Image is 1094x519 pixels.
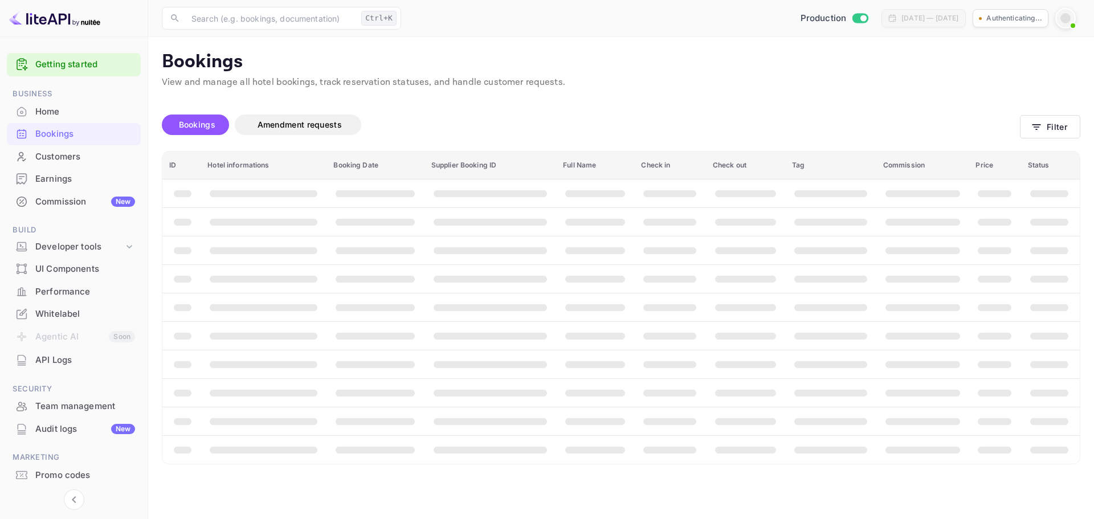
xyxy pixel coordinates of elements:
div: Whitelabel [7,303,141,325]
th: Check in [634,152,705,179]
div: Audit logsNew [7,418,141,440]
th: Hotel informations [201,152,326,179]
th: Status [1021,152,1080,179]
div: CommissionNew [7,191,141,213]
th: Commission [876,152,969,179]
a: UI Components [7,258,141,279]
a: Earnings [7,168,141,189]
div: Earnings [35,173,135,186]
p: View and manage all hotel bookings, track reservation statuses, and handle customer requests. [162,76,1080,89]
div: Home [7,101,141,123]
th: Booking Date [326,152,424,179]
th: Check out [706,152,785,179]
button: Collapse navigation [64,489,84,510]
a: Customers [7,146,141,167]
div: Earnings [7,168,141,190]
a: CommissionNew [7,191,141,212]
p: Bookings [162,51,1080,73]
div: API Logs [35,354,135,367]
div: [DATE] — [DATE] [901,13,958,23]
div: Performance [35,285,135,299]
div: Customers [7,146,141,168]
input: Search (e.g. bookings, documentation) [185,7,357,30]
div: Team management [35,400,135,413]
div: Promo codes [35,469,135,482]
a: Home [7,101,141,122]
a: Promo codes [7,464,141,485]
div: API Logs [7,349,141,371]
div: Developer tools [35,240,124,254]
div: Promo codes [7,464,141,487]
a: Whitelabel [7,303,141,324]
div: Whitelabel [35,308,135,321]
div: UI Components [7,258,141,280]
th: Price [969,152,1020,179]
div: Audit logs [35,423,135,436]
th: ID [162,152,201,179]
div: Commission [35,195,135,209]
div: Team management [7,395,141,418]
div: account-settings tabs [162,115,1020,135]
div: Bookings [35,128,135,141]
div: Home [35,105,135,118]
th: Tag [785,152,876,179]
a: API Logs [7,349,141,370]
span: Bookings [179,120,215,129]
a: Performance [7,281,141,302]
p: Authenticating... [986,13,1042,23]
a: Audit logsNew [7,418,141,439]
th: Supplier Booking ID [424,152,556,179]
span: Build [7,224,141,236]
button: Filter [1020,115,1080,138]
div: Bookings [7,123,141,145]
div: UI Components [35,263,135,276]
a: Bookings [7,123,141,144]
th: Full Name [556,152,634,179]
span: Business [7,88,141,100]
div: Performance [7,281,141,303]
table: booking table [162,152,1080,464]
div: Getting started [7,53,141,76]
span: Amendment requests [258,120,342,129]
div: Switch to Sandbox mode [796,12,873,25]
span: Production [801,12,847,25]
div: Developer tools [7,237,141,257]
div: New [111,424,135,434]
a: Team management [7,395,141,416]
a: Getting started [35,58,135,71]
div: Ctrl+K [361,11,397,26]
div: New [111,197,135,207]
img: LiteAPI logo [9,9,100,27]
span: Security [7,383,141,395]
span: Marketing [7,451,141,464]
div: Customers [35,150,135,164]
